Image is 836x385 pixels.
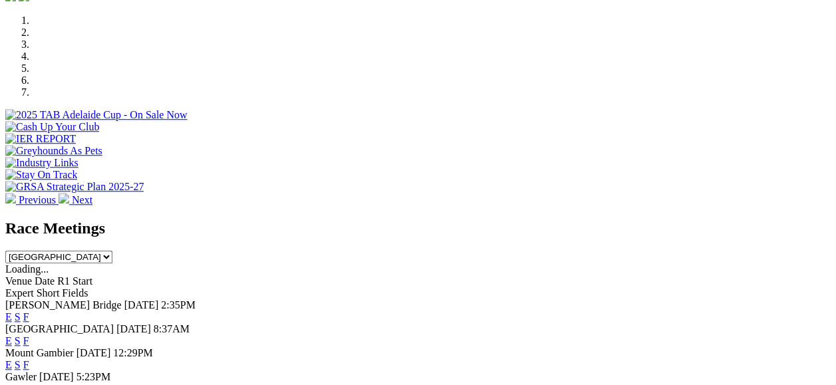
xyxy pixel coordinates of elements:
[5,157,78,169] img: Industry Links
[23,311,29,322] a: F
[5,109,188,121] img: 2025 TAB Adelaide Cup - On Sale Now
[5,347,74,358] span: Mount Gambier
[19,194,56,205] span: Previous
[72,194,92,205] span: Next
[113,347,153,358] span: 12:29PM
[5,311,12,322] a: E
[57,275,92,287] span: R1 Start
[23,359,29,370] a: F
[5,275,32,287] span: Venue
[5,133,76,145] img: IER REPORT
[76,371,111,382] span: 5:23PM
[5,323,114,334] span: [GEOGRAPHIC_DATA]
[5,287,34,299] span: Expert
[35,275,55,287] span: Date
[154,323,190,334] span: 8:37AM
[5,121,99,133] img: Cash Up Your Club
[124,299,159,311] span: [DATE]
[15,359,21,370] a: S
[5,219,831,237] h2: Race Meetings
[15,311,21,322] a: S
[5,181,144,193] img: GRSA Strategic Plan 2025-27
[37,287,60,299] span: Short
[5,145,102,157] img: Greyhounds As Pets
[76,347,111,358] span: [DATE]
[62,287,88,299] span: Fields
[116,323,151,334] span: [DATE]
[161,299,196,311] span: 2:35PM
[5,299,122,311] span: [PERSON_NAME] Bridge
[5,371,37,382] span: Gawler
[5,335,12,346] a: E
[5,194,59,205] a: Previous
[5,263,49,275] span: Loading...
[5,359,12,370] a: E
[59,194,92,205] a: Next
[5,193,16,203] img: chevron-left-pager-white.svg
[23,335,29,346] a: F
[39,371,74,382] span: [DATE]
[59,193,69,203] img: chevron-right-pager-white.svg
[5,169,77,181] img: Stay On Track
[15,335,21,346] a: S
